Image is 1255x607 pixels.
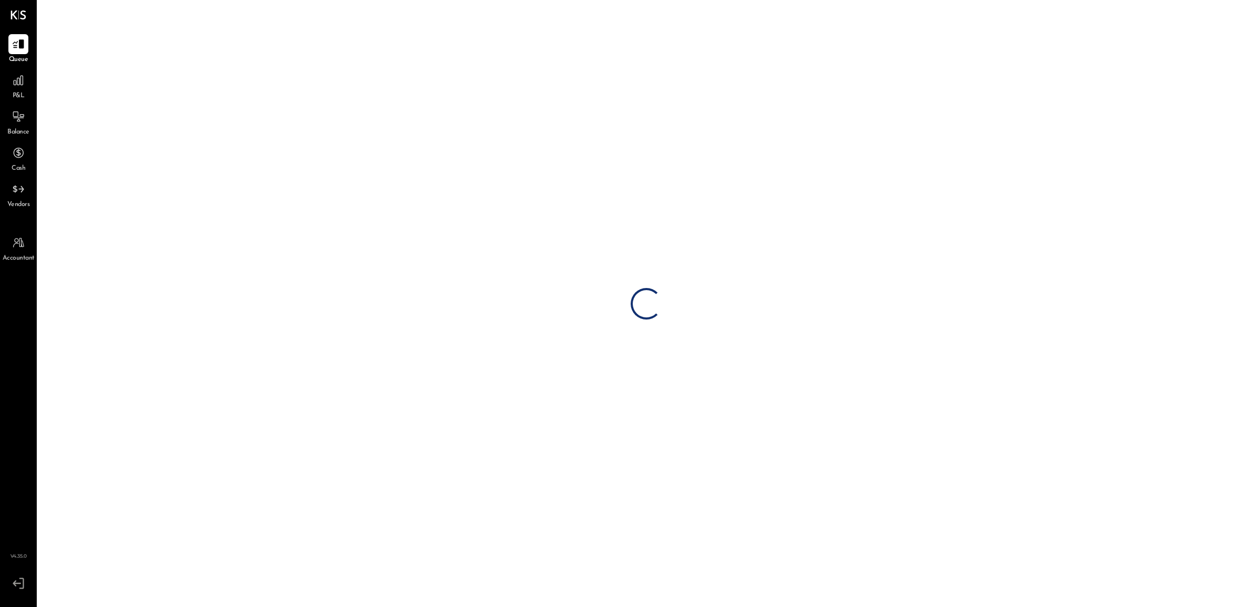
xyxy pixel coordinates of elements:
[1,233,36,263] a: Accountant
[13,91,25,101] span: P&L
[9,55,28,65] span: Queue
[1,107,36,137] a: Balance
[7,200,30,210] span: Vendors
[1,70,36,101] a: P&L
[1,143,36,173] a: Cash
[3,254,35,263] span: Accountant
[12,164,25,173] span: Cash
[1,179,36,210] a: Vendors
[7,128,29,137] span: Balance
[1,34,36,65] a: Queue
